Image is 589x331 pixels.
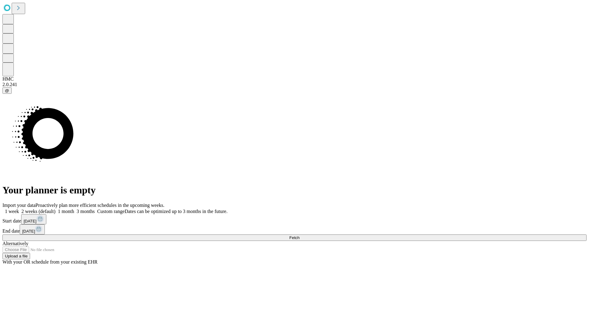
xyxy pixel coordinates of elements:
[24,219,37,223] span: [DATE]
[77,209,95,214] span: 3 months
[36,203,164,208] span: Proactively plan more efficient schedules in the upcoming weeks.
[2,253,30,259] button: Upload a file
[2,76,587,82] div: HMC
[2,241,28,246] span: Alternatively
[125,209,227,214] span: Dates can be optimized up to 3 months in the future.
[5,88,9,93] span: @
[2,214,587,224] div: Start date
[58,209,74,214] span: 1 month
[21,214,46,224] button: [DATE]
[2,87,12,94] button: @
[2,82,587,87] div: 2.0.241
[97,209,125,214] span: Custom range
[2,259,98,264] span: With your OR schedule from your existing EHR
[2,224,587,234] div: End date
[2,185,587,196] h1: Your planner is empty
[22,229,35,234] span: [DATE]
[5,209,19,214] span: 1 week
[2,234,587,241] button: Fetch
[289,235,299,240] span: Fetch
[2,203,36,208] span: Import your data
[20,224,45,234] button: [DATE]
[21,209,56,214] span: 2 weeks (default)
